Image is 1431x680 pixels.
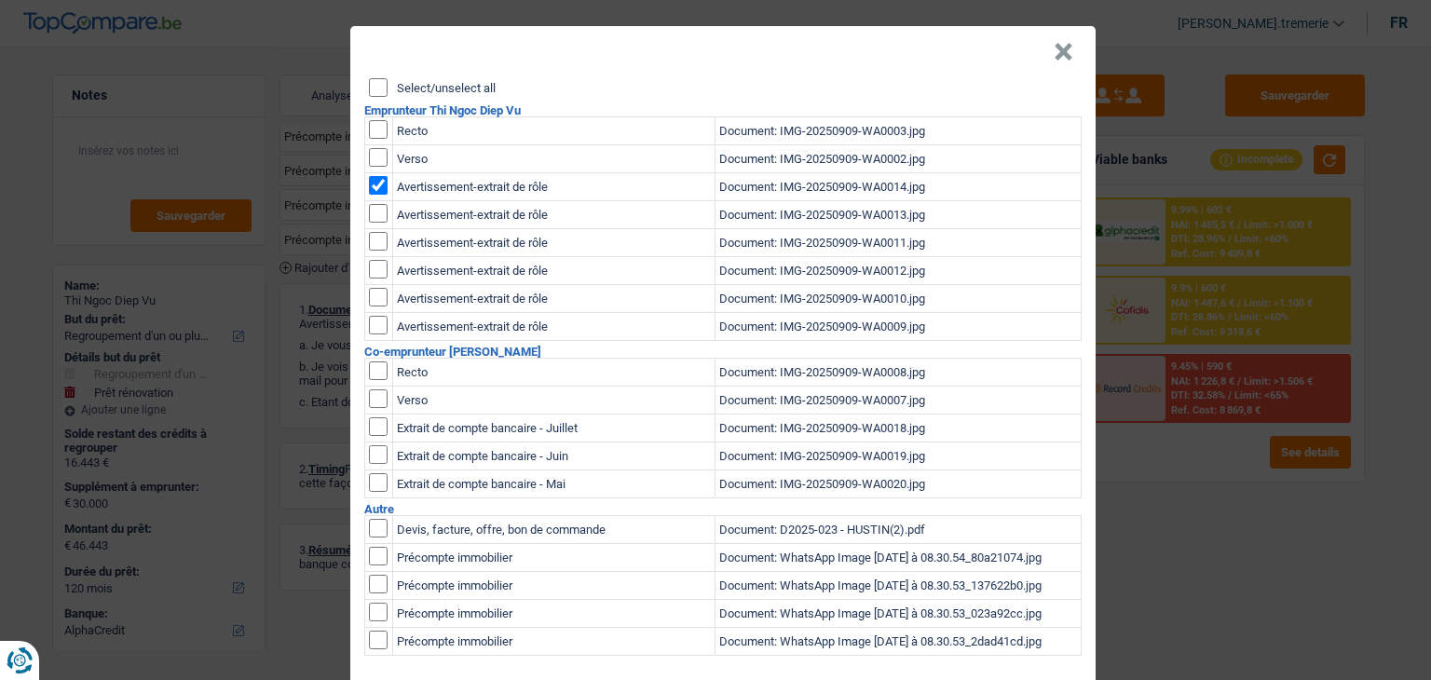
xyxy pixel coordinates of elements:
[392,145,715,173] td: Verso
[392,201,715,229] td: Avertissement-extrait de rôle
[715,257,1081,285] td: Document: IMG-20250909-WA0012.jpg
[392,313,715,341] td: Avertissement-extrait de rôle
[715,470,1081,498] td: Document: IMG-20250909-WA0020.jpg
[392,117,715,145] td: Recto
[715,600,1081,628] td: Document: WhatsApp Image [DATE] à 08.30.53_023a92cc.jpg
[392,285,715,313] td: Avertissement-extrait de rôle
[392,359,715,387] td: Recto
[392,470,715,498] td: Extrait de compte bancaire - Mai
[392,442,715,470] td: Extrait de compte bancaire - Juin
[715,313,1081,341] td: Document: IMG-20250909-WA0009.jpg
[364,346,1082,358] h2: Co-emprunteur [PERSON_NAME]
[715,387,1081,415] td: Document: IMG-20250909-WA0007.jpg
[364,104,1082,116] h2: Emprunteur Thi Ngoc Diep Vu
[392,229,715,257] td: Avertissement-extrait de rôle
[715,572,1081,600] td: Document: WhatsApp Image [DATE] à 08.30.53_137622b0.jpg
[715,359,1081,387] td: Document: IMG-20250909-WA0008.jpg
[715,117,1081,145] td: Document: IMG-20250909-WA0003.jpg
[715,173,1081,201] td: Document: IMG-20250909-WA0014.jpg
[715,229,1081,257] td: Document: IMG-20250909-WA0011.jpg
[392,257,715,285] td: Avertissement-extrait de rôle
[392,516,715,544] td: Devis, facture, offre, bon de commande
[715,516,1081,544] td: Document: D2025-023 - HUSTIN(2).pdf
[364,503,1082,515] h2: Autre
[715,442,1081,470] td: Document: IMG-20250909-WA0019.jpg
[397,82,496,94] label: Select/unselect all
[392,415,715,442] td: Extrait de compte bancaire - Juillet
[1054,43,1073,61] button: Close
[715,544,1081,572] td: Document: WhatsApp Image [DATE] à 08.30.54_80a21074.jpg
[392,544,715,572] td: Précompte immobilier
[715,145,1081,173] td: Document: IMG-20250909-WA0002.jpg
[715,285,1081,313] td: Document: IMG-20250909-WA0010.jpg
[392,572,715,600] td: Précompte immobilier
[392,628,715,656] td: Précompte immobilier
[392,387,715,415] td: Verso
[392,173,715,201] td: Avertissement-extrait de rôle
[392,600,715,628] td: Précompte immobilier
[715,628,1081,656] td: Document: WhatsApp Image [DATE] à 08.30.53_2dad41cd.jpg
[715,201,1081,229] td: Document: IMG-20250909-WA0013.jpg
[715,415,1081,442] td: Document: IMG-20250909-WA0018.jpg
